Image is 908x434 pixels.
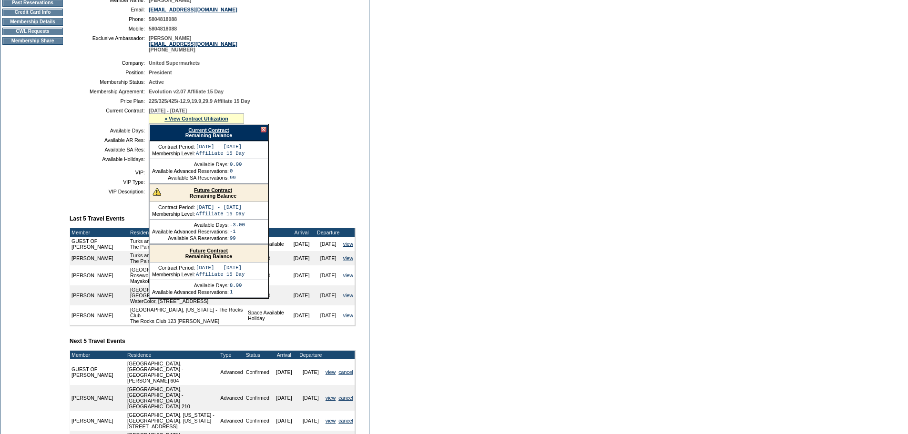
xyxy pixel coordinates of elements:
td: Affiliate 15 Day [196,151,245,156]
td: [DATE] [315,265,342,285]
td: [PERSON_NAME] [70,411,123,431]
span: Evolution v2.07 Affiliate 15 Day [149,89,224,94]
td: Available Holidays: [73,156,145,162]
td: [GEOGRAPHIC_DATA], [US_STATE] - [GEOGRAPHIC_DATA], [US_STATE] WaterColor, [STREET_ADDRESS] [129,285,246,305]
td: [GEOGRAPHIC_DATA], [US_STATE] - [GEOGRAPHIC_DATA], [US_STATE] [STREET_ADDRESS] [126,411,219,431]
td: [DATE] [288,237,315,251]
td: Available Advanced Reservations: [152,168,229,174]
td: Membership Details [2,18,63,26]
div: Remaining Balance [150,184,268,202]
td: Membership Agreement: [73,89,145,94]
td: Type [219,351,244,359]
td: Affiliate 15 Day [196,211,245,217]
td: [DATE] [297,359,324,385]
td: Membership Share [2,37,63,45]
span: [PERSON_NAME] [PHONE_NUMBER] [149,35,237,52]
span: 225/325/425/-12.9,19.9,29.9 Affiliate 15 Day [149,98,250,104]
td: Confirmed [245,411,271,431]
span: President [149,70,172,75]
td: GUEST OF [PERSON_NAME] [70,237,129,251]
td: Advanced [219,385,244,411]
td: [DATE] [271,385,297,411]
td: 99 [230,235,245,241]
td: Available Advanced Reservations: [152,289,229,295]
td: GUEST OF [PERSON_NAME] [70,359,123,385]
td: Available SA Reservations: [152,235,229,241]
td: 1 [230,289,242,295]
td: Available Days: [73,128,145,133]
td: VIP: [73,170,145,175]
a: view [326,418,336,424]
td: 99 [230,175,242,181]
span: 5804818088 [149,16,177,22]
td: Member [70,351,123,359]
td: Available Advanced Reservations: [152,229,229,234]
a: Future Contract [190,248,228,253]
td: Confirmed [245,359,271,385]
td: [DATE] [288,251,315,265]
td: Residence [126,351,219,359]
td: [DATE] [315,305,342,325]
div: Remaining Balance [150,245,268,262]
td: Arrival [271,351,297,359]
span: 5804818088 [149,26,177,31]
td: Confirmed [245,385,271,411]
td: VIP Type: [73,179,145,185]
td: [GEOGRAPHIC_DATA], [GEOGRAPHIC_DATA] - [GEOGRAPHIC_DATA] [GEOGRAPHIC_DATA] 210 [126,385,219,411]
td: CWL Requests [2,28,63,35]
td: [DATE] - [DATE] [196,144,245,150]
a: view [343,273,353,278]
a: view [343,293,353,298]
td: [DATE] - [DATE] [196,265,245,271]
td: [GEOGRAPHIC_DATA], [US_STATE] - The Rocks Club The Rocks Club 123 [PERSON_NAME] [129,305,246,325]
td: [DATE] [315,251,342,265]
td: Available AR Res: [73,137,145,143]
td: Contract Period: [152,144,195,150]
td: [DATE] [315,285,342,305]
td: Space Available Holiday [246,305,288,325]
b: Next 5 Travel Events [70,338,125,344]
td: [DATE] [271,359,297,385]
td: [PERSON_NAME] [70,285,129,305]
span: United Supermarkets [149,60,200,66]
td: Contract Period: [152,204,195,210]
td: Available SA Reservations: [152,175,229,181]
td: Available Days: [152,283,229,288]
td: Membership Level: [152,151,195,156]
td: 0.00 [230,161,242,167]
a: view [326,369,336,375]
td: [PERSON_NAME] [70,305,129,325]
td: [DATE] [297,385,324,411]
td: Membership Level: [152,211,195,217]
b: Last 5 Travel Events [70,215,124,222]
td: [PERSON_NAME] [70,385,123,411]
a: cancel [338,418,353,424]
a: [EMAIL_ADDRESS][DOMAIN_NAME] [149,41,237,47]
td: [GEOGRAPHIC_DATA], [GEOGRAPHIC_DATA] - [GEOGRAPHIC_DATA] [PERSON_NAME] 604 [126,359,219,385]
td: Mobile: [73,26,145,31]
span: Active [149,79,164,85]
a: Current Contract [188,127,229,133]
td: [DATE] - [DATE] [196,204,245,210]
td: Contract Period: [152,265,195,271]
div: Remaining Balance [149,124,268,141]
td: Departure [315,228,342,237]
td: Exclusive Ambassador: [73,35,145,52]
td: Price Plan: [73,98,145,104]
td: Available SA Res: [73,147,145,152]
td: [DATE] [288,305,315,325]
td: Membership Level: [152,272,195,277]
td: [DATE] [297,411,324,431]
td: Available Days: [152,161,229,167]
td: [GEOGRAPHIC_DATA], [GEOGRAPHIC_DATA] - Rosewood Mayakoba Mayakoba 830 [129,265,246,285]
td: Arrival [288,228,315,237]
td: [DATE] [288,265,315,285]
td: Advanced [219,411,244,431]
a: cancel [338,369,353,375]
td: [DATE] [315,237,342,251]
a: view [343,255,353,261]
td: Residence [129,228,246,237]
td: Affiliate 15 Day [196,272,245,277]
td: Member [70,228,129,237]
td: Current Contract: [73,108,145,124]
